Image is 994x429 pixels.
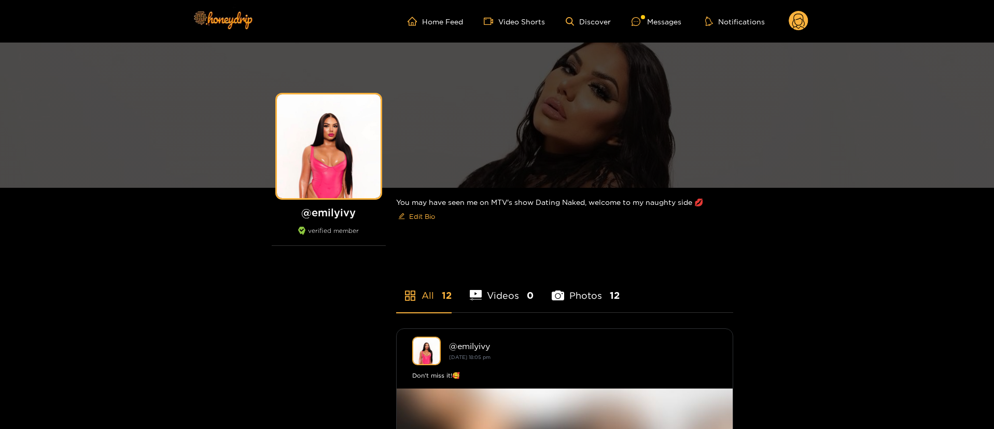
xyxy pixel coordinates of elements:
[396,188,733,233] div: You may have seen me on MTV's show Dating Naked, welcome to my naughty side 💋
[272,227,386,246] div: verified member
[408,17,422,26] span: home
[396,208,437,225] button: editEdit Bio
[484,17,498,26] span: video-camera
[449,341,717,351] div: @ emilyivy
[632,16,681,27] div: Messages
[484,17,545,26] a: Video Shorts
[566,17,611,26] a: Discover
[552,266,620,312] li: Photos
[409,211,435,222] span: Edit Bio
[408,17,463,26] a: Home Feed
[398,213,405,220] span: edit
[412,370,717,381] div: Don't miss it!🥰
[449,354,491,360] small: [DATE] 18:05 pm
[470,266,534,312] li: Videos
[396,266,452,312] li: All
[272,206,386,219] h1: @ emilyivy
[610,289,620,302] span: 12
[412,337,441,365] img: emilyivy
[702,16,768,26] button: Notifications
[527,289,534,302] span: 0
[404,289,416,302] span: appstore
[442,289,452,302] span: 12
